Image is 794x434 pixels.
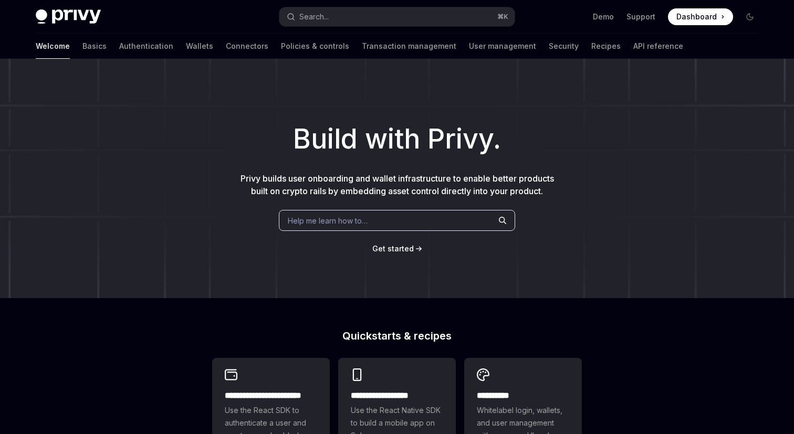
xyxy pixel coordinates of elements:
[119,34,173,59] a: Authentication
[226,34,268,59] a: Connectors
[241,173,554,196] span: Privy builds user onboarding and wallet infrastructure to enable better products built on crypto ...
[676,12,717,22] span: Dashboard
[626,12,655,22] a: Support
[281,34,349,59] a: Policies & controls
[372,244,414,254] a: Get started
[497,13,508,21] span: ⌘ K
[17,119,777,160] h1: Build with Privy.
[36,9,101,24] img: dark logo
[186,34,213,59] a: Wallets
[668,8,733,25] a: Dashboard
[372,244,414,253] span: Get started
[362,34,456,59] a: Transaction management
[279,7,515,26] button: Open search
[288,215,368,226] span: Help me learn how to…
[299,10,329,23] div: Search...
[549,34,579,59] a: Security
[82,34,107,59] a: Basics
[593,12,614,22] a: Demo
[633,34,683,59] a: API reference
[36,34,70,59] a: Welcome
[741,8,758,25] button: Toggle dark mode
[212,331,582,341] h2: Quickstarts & recipes
[469,34,536,59] a: User management
[591,34,621,59] a: Recipes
